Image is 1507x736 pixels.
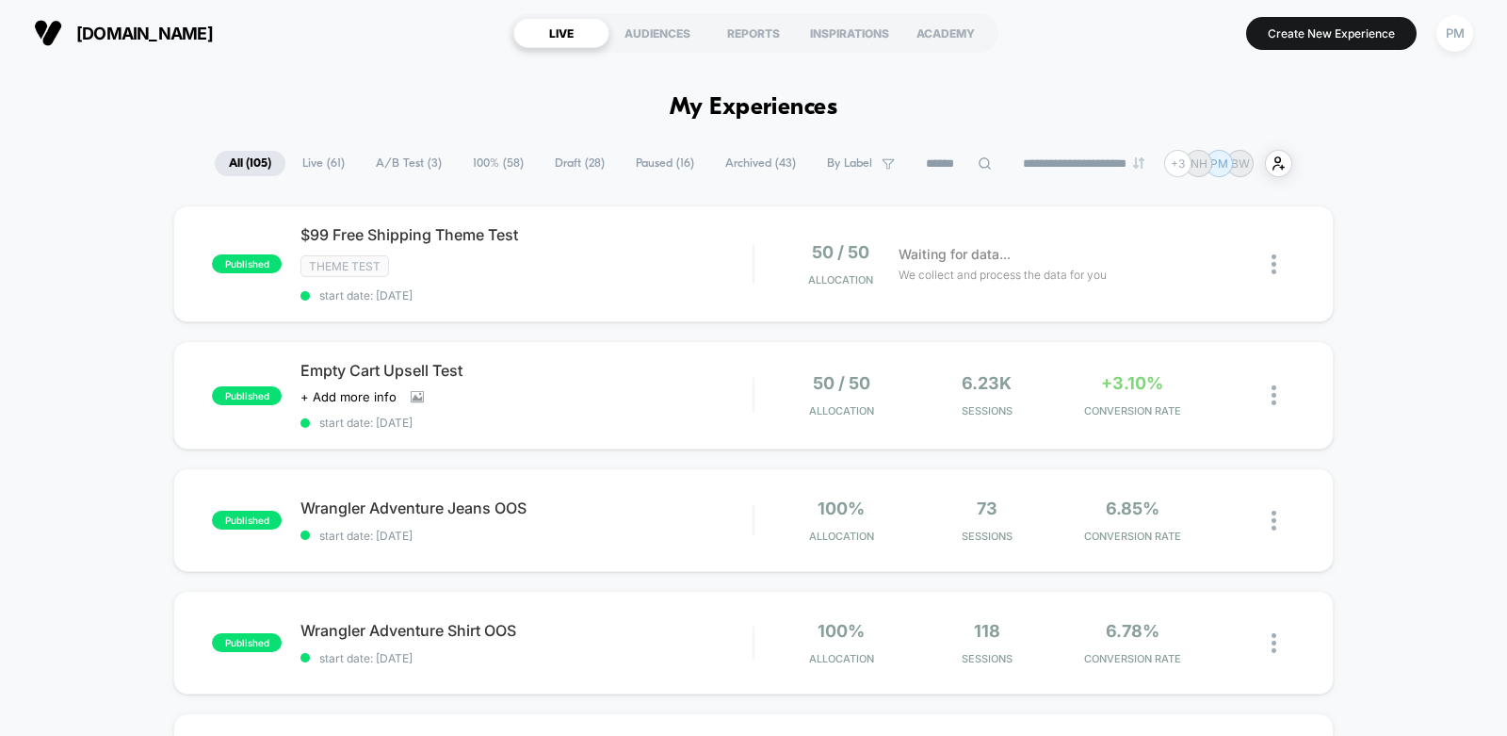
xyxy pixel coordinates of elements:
[300,651,753,665] span: start date: [DATE]
[362,151,456,176] span: A/B Test ( 3 )
[962,373,1012,393] span: 6.23k
[1246,17,1417,50] button: Create New Experience
[670,94,838,122] h1: My Experiences
[609,18,705,48] div: AUDIENCES
[1133,157,1144,169] img: end
[541,151,619,176] span: Draft ( 28 )
[1191,156,1207,171] p: NH
[212,633,282,652] span: published
[300,255,389,277] span: Theme Test
[212,254,282,273] span: published
[34,19,62,47] img: Visually logo
[974,621,1000,641] span: 118
[977,499,997,518] span: 73
[818,621,865,641] span: 100%
[300,499,753,517] span: Wrangler Adventure Jeans OOS
[1231,156,1250,171] p: BW
[818,499,865,518] span: 100%
[1164,150,1191,177] div: + 3
[813,373,870,393] span: 50 / 50
[809,530,874,543] span: Allocation
[76,24,213,43] span: [DOMAIN_NAME]
[1064,652,1201,665] span: CONVERSION RATE
[300,288,753,303] span: start date: [DATE]
[1272,633,1276,653] img: close
[1064,530,1201,543] span: CONVERSION RATE
[212,386,282,405] span: published
[300,416,753,430] span: start date: [DATE]
[1431,14,1479,53] button: PM
[300,621,753,640] span: Wrangler Adventure Shirt OOS
[918,530,1055,543] span: Sessions
[513,18,609,48] div: LIVE
[812,242,869,262] span: 50 / 50
[827,156,872,171] span: By Label
[1106,621,1159,641] span: 6.78%
[918,652,1055,665] span: Sessions
[711,151,810,176] span: Archived ( 43 )
[898,18,994,48] div: ACADEMY
[300,529,753,543] span: start date: [DATE]
[459,151,538,176] span: 100% ( 58 )
[1272,385,1276,405] img: close
[288,151,359,176] span: Live ( 61 )
[300,225,753,244] span: $99 Free Shipping Theme Test
[622,151,708,176] span: Paused ( 16 )
[809,652,874,665] span: Allocation
[809,404,874,417] span: Allocation
[1272,254,1276,274] img: close
[212,511,282,530] span: published
[300,389,397,404] span: + Add more info
[1436,15,1473,52] div: PM
[1106,499,1159,518] span: 6.85%
[1210,156,1228,171] p: PM
[1101,373,1163,393] span: +3.10%
[802,18,898,48] div: INSPIRATIONS
[300,361,753,380] span: Empty Cart Upsell Test
[899,266,1107,284] span: We collect and process the data for you
[28,18,219,48] button: [DOMAIN_NAME]
[215,151,285,176] span: All ( 105 )
[705,18,802,48] div: REPORTS
[808,273,873,286] span: Allocation
[1064,404,1201,417] span: CONVERSION RATE
[899,244,1011,265] span: Waiting for data...
[918,404,1055,417] span: Sessions
[1272,511,1276,531] img: close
